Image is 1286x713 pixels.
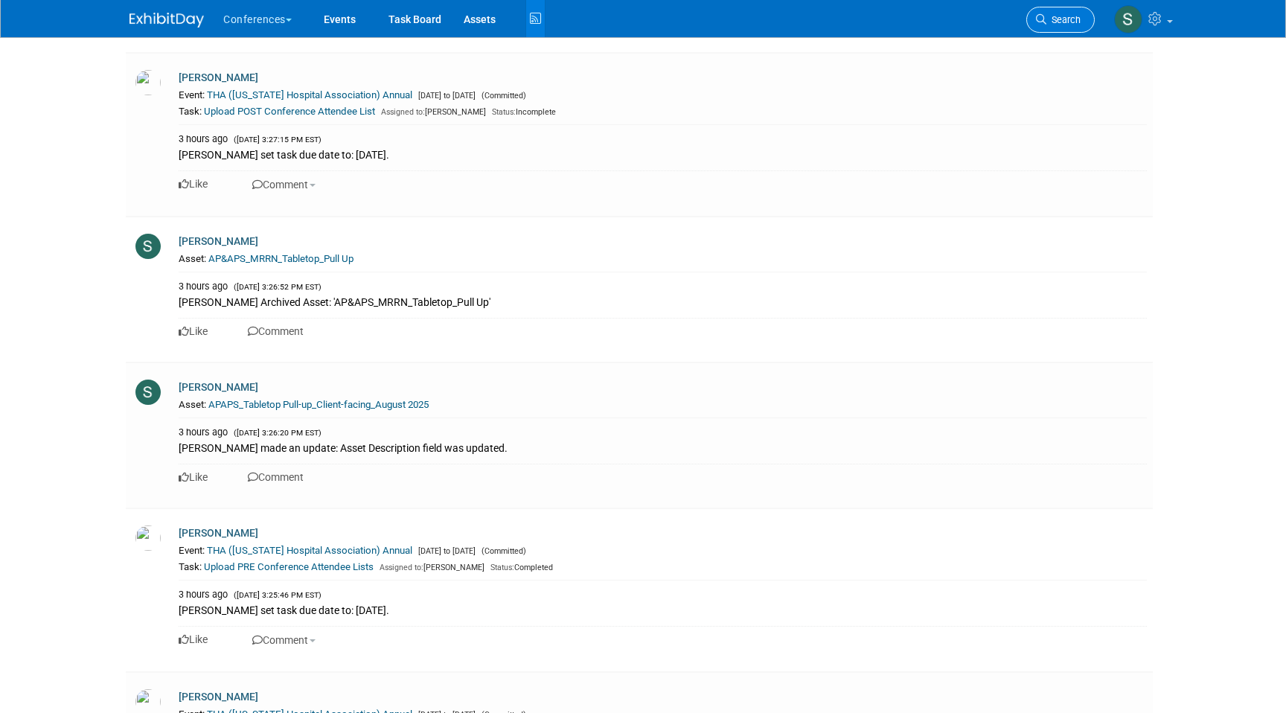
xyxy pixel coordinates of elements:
span: Task: [179,561,202,572]
img: S.jpg [135,234,161,259]
a: APAPS_Tabletop Pull-up_Client-facing_August 2025 [208,399,429,410]
a: THA ([US_STATE] Hospital Association) Annual [207,545,412,556]
span: 3 hours ago [179,133,228,144]
button: Comment [248,176,320,193]
span: 3 hours ago [179,281,228,292]
span: Task: [179,106,202,117]
a: Comment [248,471,304,483]
span: Assigned to: [381,107,425,117]
span: (Committed) [478,91,526,100]
a: [PERSON_NAME] [179,235,258,247]
a: Like [179,471,208,483]
span: [DATE] to [DATE] [415,91,476,100]
img: S.jpg [135,380,161,405]
span: Asset: [179,253,206,264]
button: Comment [248,632,320,648]
a: THA ([US_STATE] Hospital Association) Annual [207,89,412,100]
span: Assigned to: [380,563,423,572]
a: Search [1026,7,1095,33]
span: ([DATE] 3:26:52 PM EST) [230,282,321,292]
span: ([DATE] 3:27:15 PM EST) [230,135,321,144]
img: Sophie Buffo [1114,5,1142,33]
span: [PERSON_NAME] [376,563,484,572]
a: Upload PRE Conference Attendee Lists [204,561,374,572]
a: [PERSON_NAME] [179,381,258,393]
span: (Committed) [478,546,526,556]
span: 3 hours ago [179,589,228,600]
a: Upload POST Conference Attendee List [204,106,375,117]
img: ExhibitDay [129,13,204,28]
span: Completed [487,563,553,572]
div: [PERSON_NAME] set task due date to: [DATE]. [179,146,1147,162]
a: Comment [248,325,304,337]
span: Incomplete [488,107,556,117]
span: Asset: [179,399,206,410]
span: Status: [490,563,514,572]
span: [PERSON_NAME] [377,107,486,117]
span: Event: [179,89,205,100]
span: [DATE] to [DATE] [415,546,476,556]
span: ([DATE] 3:25:46 PM EST) [230,590,321,600]
a: [PERSON_NAME] [179,527,258,539]
span: 3 hours ago [179,426,228,438]
a: [PERSON_NAME] [179,691,258,703]
a: [PERSON_NAME] [179,71,258,83]
a: Like [179,633,208,645]
span: ([DATE] 3:26:20 PM EST) [230,428,321,438]
span: Event: [179,545,205,556]
a: Like [179,325,208,337]
a: AP&APS_MRRN_Tabletop_Pull Up [208,253,354,264]
div: [PERSON_NAME] set task due date to: [DATE]. [179,601,1147,618]
span: Search [1046,14,1081,25]
span: Status: [492,107,516,117]
a: Like [179,178,208,190]
div: [PERSON_NAME] Archived Asset: 'AP&APS_MRRN_Tabletop_Pull Up' [179,293,1147,310]
div: [PERSON_NAME] made an update: Asset Description field was updated. [179,439,1147,455]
